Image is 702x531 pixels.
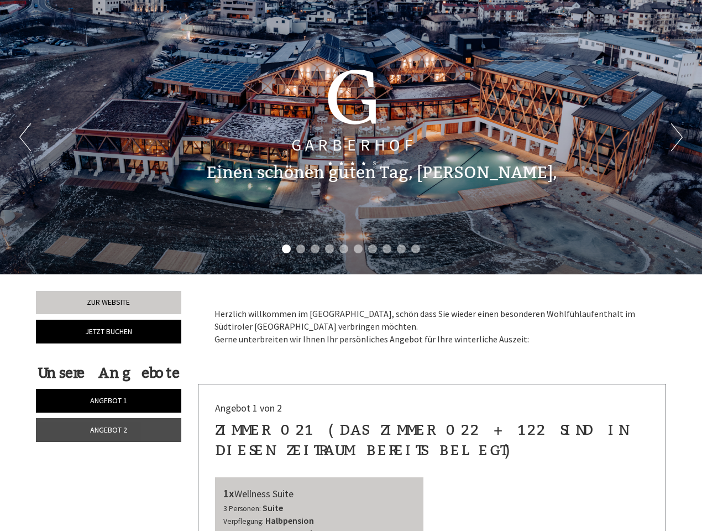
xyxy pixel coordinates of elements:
b: 1x [223,486,234,500]
span: Angebot 2 [90,425,127,435]
a: Zur Website [36,291,181,314]
button: Next [671,123,683,151]
small: 3 Personen: [223,504,261,513]
span: Angebot 1 [90,395,127,405]
div: Unsere Angebote [36,363,181,383]
div: Zimmer 021 (das Zimmer 022 + 122 sind in diesen Zeitraum bereits belegt) [215,420,649,461]
p: Herzlich willkommen im [GEOGRAPHIC_DATA], schön dass Sie wieder einen besonderen Wohlfühlaufentha... [214,308,650,346]
b: Suite [263,502,283,513]
a: Jetzt buchen [36,320,181,343]
div: Wellness Suite [223,486,416,502]
small: Verpflegung: [223,517,264,526]
button: Previous [19,123,31,151]
span: Angebot 1 von 2 [215,402,282,414]
b: Halbpension [265,515,314,526]
h1: Einen schönen guten Tag, [PERSON_NAME], [206,164,557,182]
